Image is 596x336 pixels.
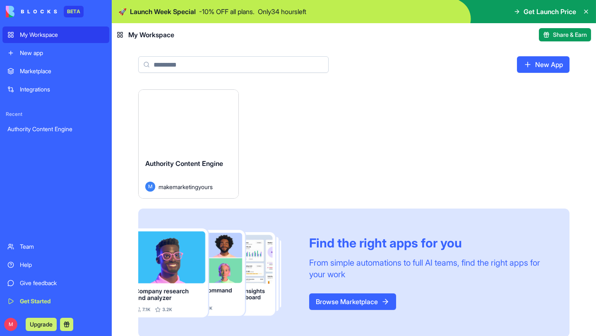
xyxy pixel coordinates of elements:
a: New app [2,45,109,61]
a: Marketplace [2,63,109,79]
a: My Workspace [2,26,109,43]
span: Launch Week Special [130,7,196,17]
div: New app [20,49,104,57]
div: Find the right apps for you [309,235,550,250]
div: Integrations [20,85,104,94]
span: 🚀 [118,7,127,17]
span: Recent [2,111,109,118]
div: Marketplace [20,67,104,75]
img: Frame_181_egmpey.png [138,228,296,317]
div: From simple automations to full AI teams, find the right apps for your work [309,257,550,280]
span: Get Launch Price [524,7,576,17]
a: Integrations [2,81,109,98]
a: Browse Marketplace [309,293,396,310]
a: Authority Content EngineMmakemarketingyours [138,89,239,199]
a: Get Started [2,293,109,310]
div: My Workspace [20,31,104,39]
div: Team [20,242,104,251]
span: Share & Earn [553,31,587,39]
a: Give feedback [2,275,109,291]
span: M [4,318,17,331]
a: Upgrade [26,320,57,328]
a: Team [2,238,109,255]
img: logo [6,6,57,17]
a: Help [2,257,109,273]
span: makemarketingyours [159,182,213,191]
button: Upgrade [26,318,57,331]
p: Only 34 hours left [258,7,306,17]
div: Give feedback [20,279,104,287]
div: Get Started [20,297,104,305]
a: BETA [6,6,84,17]
p: - 10 % OFF all plans. [199,7,255,17]
span: Authority Content Engine [145,159,223,168]
div: Authority Content Engine [7,125,104,133]
div: BETA [64,6,84,17]
div: Help [20,261,104,269]
button: Share & Earn [539,28,591,41]
a: Authority Content Engine [2,121,109,137]
span: M [145,182,155,192]
a: New App [517,56,570,73]
span: My Workspace [128,30,174,40]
